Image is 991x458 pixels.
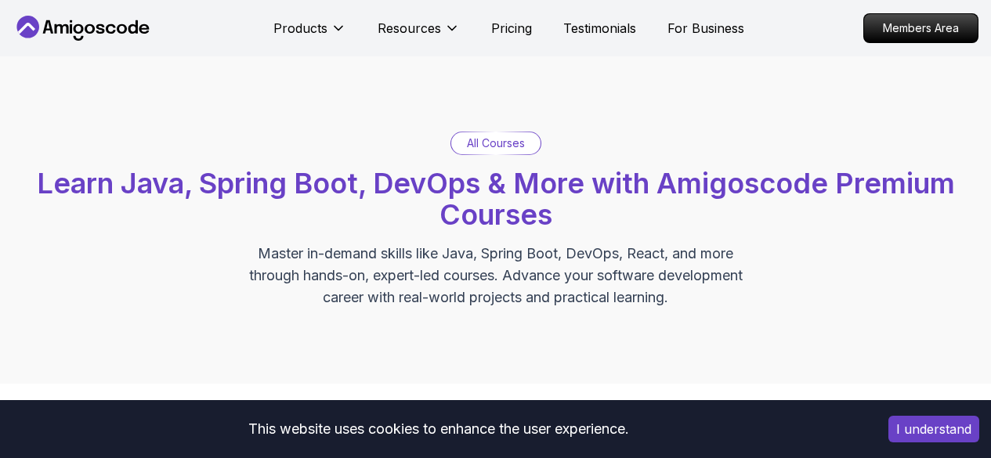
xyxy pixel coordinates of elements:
button: Resources [378,19,460,50]
p: Products [273,19,327,38]
div: This website uses cookies to enhance the user experience. [12,412,865,446]
span: Learn Java, Spring Boot, DevOps & More with Amigoscode Premium Courses [37,166,955,232]
p: Master in-demand skills like Java, Spring Boot, DevOps, React, and more through hands-on, expert-... [233,243,759,308]
button: Products [273,19,346,50]
p: Members Area [864,14,978,42]
a: Testimonials [563,19,636,38]
button: Accept cookies [888,416,979,442]
a: Members Area [863,13,978,43]
p: Resources [378,19,441,38]
a: For Business [667,19,744,38]
p: All Courses [467,135,525,151]
a: Pricing [491,19,532,38]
